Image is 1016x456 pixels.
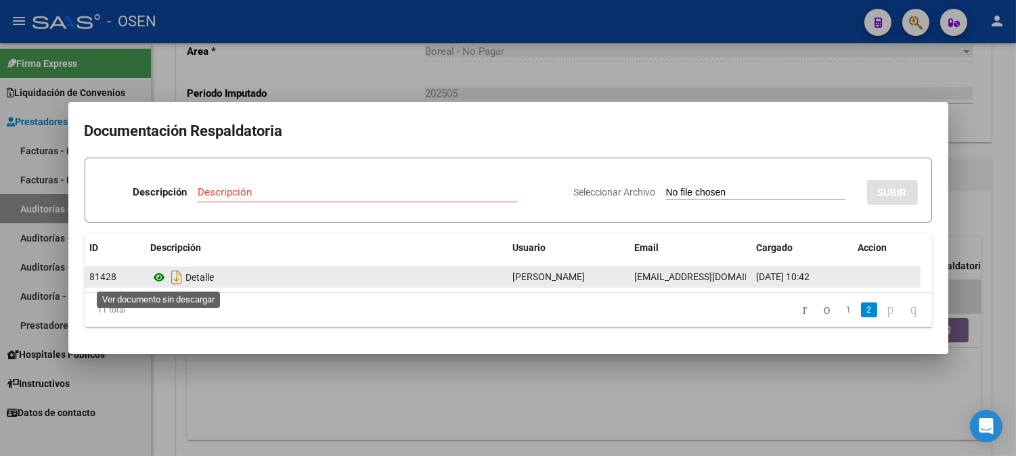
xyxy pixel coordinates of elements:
[859,298,879,321] li: page 2
[90,242,99,253] span: ID
[878,187,907,199] span: SUBIR
[513,242,546,253] span: Usuario
[146,233,508,263] datatable-header-cell: Descripción
[85,293,252,327] div: 11 total
[904,302,923,317] a: go to last page
[970,410,1002,442] div: Open Intercom Messenger
[797,302,814,317] a: go to first page
[841,302,857,317] a: 1
[818,302,837,317] a: go to previous page
[635,242,659,253] span: Email
[513,271,586,282] span: [PERSON_NAME]
[151,242,202,253] span: Descripción
[85,118,932,144] h2: Documentación Respaldatoria
[881,302,900,317] a: go to next page
[757,242,793,253] span: Cargado
[757,271,810,282] span: [DATE] 10:42
[751,233,853,263] datatable-header-cell: Cargado
[853,233,921,263] datatable-header-cell: Accion
[574,187,656,198] span: Seleccionar Archivo
[858,242,887,253] span: Accion
[630,233,751,263] datatable-header-cell: Email
[151,267,502,288] div: Detalle
[169,267,186,288] i: Descargar documento
[861,302,877,317] a: 2
[867,180,918,205] button: SUBIR
[635,271,785,282] span: [EMAIL_ADDRESS][DOMAIN_NAME]
[133,185,187,200] p: Descripción
[508,233,630,263] datatable-header-cell: Usuario
[85,233,146,263] datatable-header-cell: ID
[90,271,117,282] span: 81428
[839,298,859,321] li: page 1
